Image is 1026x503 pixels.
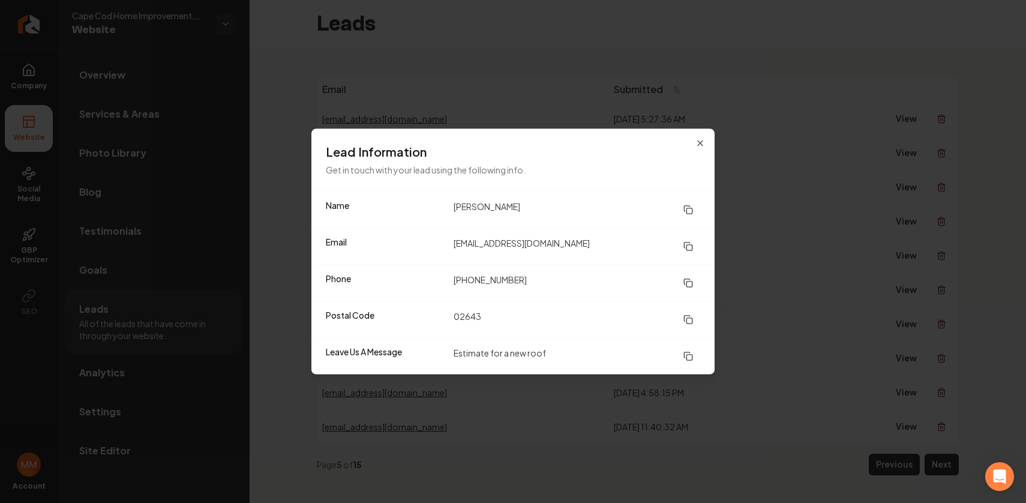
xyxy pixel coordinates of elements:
dt: Postal Code [326,309,444,331]
dt: Leave Us A Message [326,346,444,367]
dd: [PERSON_NAME] [454,199,700,221]
p: Get in touch with your lead using the following info. [326,163,700,177]
dd: [PHONE_NUMBER] [454,273,700,294]
h3: Lead Information [326,143,700,160]
dd: 02643 [454,309,700,331]
dt: Email [326,236,444,258]
dd: [EMAIL_ADDRESS][DOMAIN_NAME] [454,236,700,258]
dd: Estimate for a new roof [454,346,700,367]
dt: Phone [326,273,444,294]
dt: Name [326,199,444,221]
